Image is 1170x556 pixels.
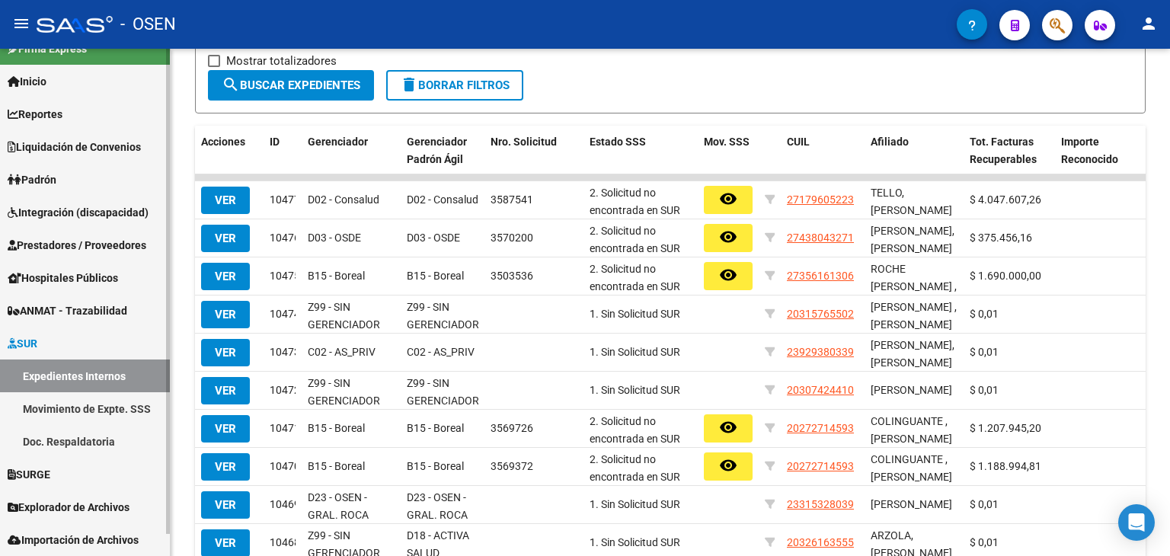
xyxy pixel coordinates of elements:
[787,308,854,320] span: 20315765502
[787,232,854,244] span: 27438043271
[407,377,479,407] span: Z99 - SIN GERENCIADOR
[270,232,300,244] span: 10476
[201,187,250,214] button: VER
[787,422,854,434] span: 20272714593
[787,460,854,472] span: 20272714593
[201,415,250,443] button: VER
[590,136,646,148] span: Estado SSS
[270,536,300,548] span: 10468
[590,346,680,358] span: 1. Sin Solicitud SUR
[308,460,365,472] span: B15 - Boreal
[270,308,300,320] span: 10474
[787,136,810,148] span: CUIL
[308,377,380,407] span: Z99 - SIN GERENCIADOR
[704,136,750,148] span: Mov. SSS
[208,70,374,101] button: Buscar Expedientes
[308,232,361,244] span: D03 - OSDE
[970,270,1041,282] span: $ 1.690.000,00
[407,136,467,165] span: Gerenciador Padrón Ágil
[308,193,379,206] span: D02 - Consalud
[215,536,236,550] span: VER
[270,460,300,472] span: 10470
[215,308,236,321] span: VER
[407,270,464,282] span: B15 - Boreal
[590,498,680,510] span: 1. Sin Solicitud SUR
[970,422,1041,434] span: $ 1.207.945,20
[308,301,380,331] span: Z99 - SIN GERENCIADOR
[400,75,418,94] mat-icon: delete
[590,536,680,548] span: 1. Sin Solicitud SUR
[719,418,737,436] mat-icon: remove_red_eye
[970,308,999,320] span: $ 0,01
[871,136,909,148] span: Afiliado
[719,228,737,246] mat-icon: remove_red_eye
[970,346,999,358] span: $ 0,01
[970,232,1032,244] span: $ 375.456,16
[590,187,680,216] span: 2. Solicitud no encontrada en SUR
[201,453,250,481] button: VER
[120,8,176,41] span: - OSEN
[308,422,365,434] span: B15 - Boreal
[590,415,680,445] span: 2. Solicitud no encontrada en SUR
[491,193,533,206] span: 3587541
[491,136,557,148] span: Nro. Solicitud
[407,301,479,331] span: Z99 - SIN GERENCIADOR
[407,346,475,358] span: C02 - AS_PRIV
[308,346,376,358] span: C02 - AS_PRIV
[970,136,1037,165] span: Tot. Facturas Recuperables
[215,270,236,283] span: VER
[8,171,56,188] span: Padrón
[787,346,854,358] span: 23929380339
[407,460,464,472] span: B15 - Boreal
[719,266,737,284] mat-icon: remove_red_eye
[8,532,139,548] span: Importación de Archivos
[8,237,146,254] span: Prestadores / Proveedores
[491,232,533,244] span: 3570200
[201,339,250,366] button: VER
[8,139,141,155] span: Liquidación de Convenios
[970,460,1041,472] span: $ 1.188.994,81
[201,136,245,148] span: Acciones
[308,270,365,282] span: B15 - Boreal
[787,384,854,396] span: 20307424410
[215,498,236,512] span: VER
[215,346,236,359] span: VER
[386,70,523,101] button: Borrar Filtros
[400,78,510,92] span: Borrar Filtros
[215,232,236,245] span: VER
[407,422,464,434] span: B15 - Boreal
[8,302,127,319] span: ANMAT - Trazabilidad
[871,453,952,483] span: COLINGUANTE , [PERSON_NAME]
[590,225,680,254] span: 2. Solicitud no encontrada en SUR
[201,225,250,252] button: VER
[865,126,964,176] datatable-header-cell: Afiliado
[1140,14,1158,33] mat-icon: person
[871,263,957,292] span: ROCHE [PERSON_NAME] ,
[270,346,300,358] span: 10473
[302,126,401,176] datatable-header-cell: Gerenciador
[407,491,468,521] span: D23 - OSEN - GRAL. ROCA
[201,301,250,328] button: VER
[8,106,62,123] span: Reportes
[491,422,533,434] span: 3569726
[590,453,680,483] span: 2. Solicitud no encontrada en SUR
[270,422,300,434] span: 10471
[407,232,460,244] span: D03 - OSDE
[970,193,1041,206] span: $ 4.047.607,26
[964,126,1055,176] datatable-header-cell: Tot. Facturas Recuperables
[222,78,360,92] span: Buscar Expedientes
[491,270,533,282] span: 3503536
[590,308,680,320] span: 1. Sin Solicitud SUR
[270,498,300,510] span: 10469
[215,384,236,398] span: VER
[871,225,954,254] span: [PERSON_NAME], [PERSON_NAME]
[222,75,240,94] mat-icon: search
[264,126,302,176] datatable-header-cell: ID
[970,384,999,396] span: $ 0,01
[871,498,952,510] span: [PERSON_NAME]
[8,466,50,483] span: SURGE
[1118,504,1155,541] div: Open Intercom Messenger
[401,126,484,176] datatable-header-cell: Gerenciador Padrón Ágil
[215,422,236,436] span: VER
[201,377,250,404] button: VER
